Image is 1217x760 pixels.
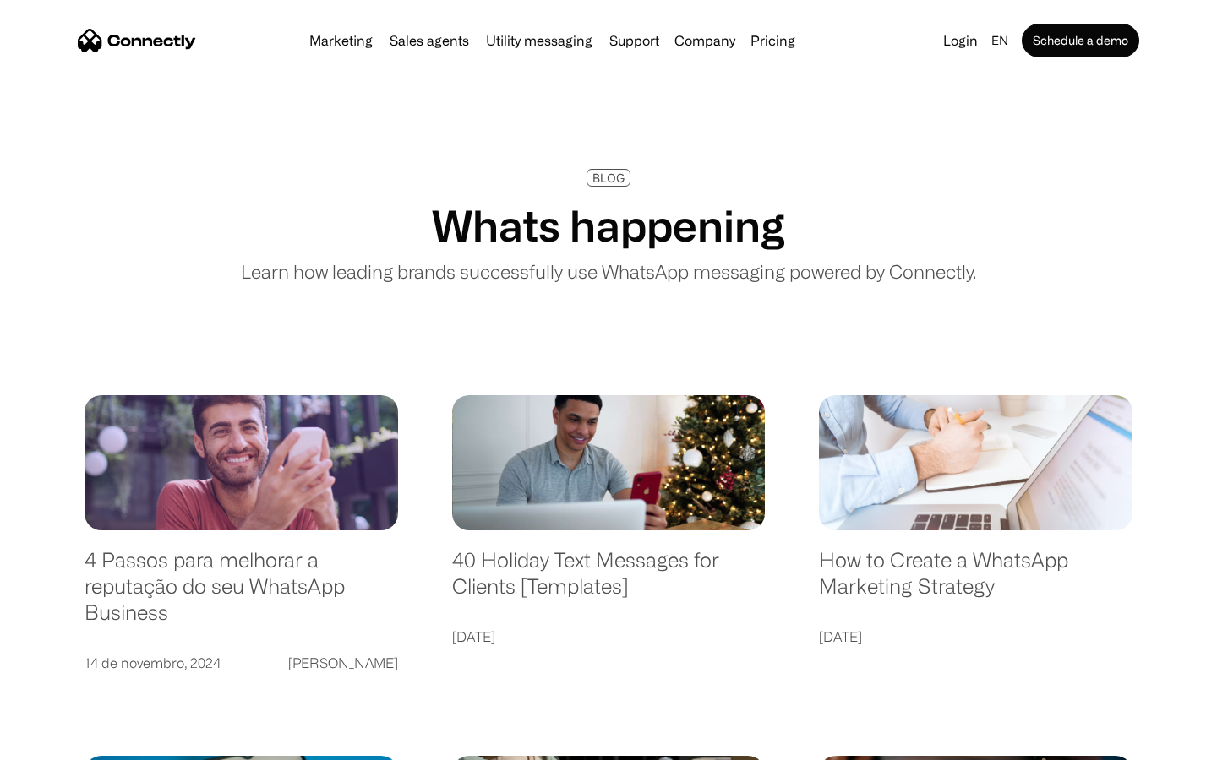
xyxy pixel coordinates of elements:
div: Company [674,29,735,52]
a: Marketing [303,34,379,47]
a: Utility messaging [479,34,599,47]
a: 40 Holiday Text Messages for Clients [Templates] [452,547,766,616]
ul: Language list [34,730,101,754]
a: Login [936,29,985,52]
a: 4 Passos para melhorar a reputação do seu WhatsApp Business [85,547,398,642]
div: 14 de novembro, 2024 [85,651,221,675]
div: [DATE] [819,625,862,649]
p: Learn how leading brands successfully use WhatsApp messaging powered by Connectly. [241,258,976,285]
aside: Language selected: English [17,730,101,754]
h1: Whats happening [432,200,785,251]
div: en [991,29,1008,52]
div: BLOG [592,171,625,184]
a: How to Create a WhatsApp Marketing Strategy [819,547,1132,616]
a: Schedule a demo [1022,24,1139,57]
div: [DATE] [452,625,495,649]
a: Pricing [744,34,802,47]
div: [PERSON_NAME] [288,651,398,675]
a: Support [603,34,666,47]
a: Sales agents [383,34,476,47]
